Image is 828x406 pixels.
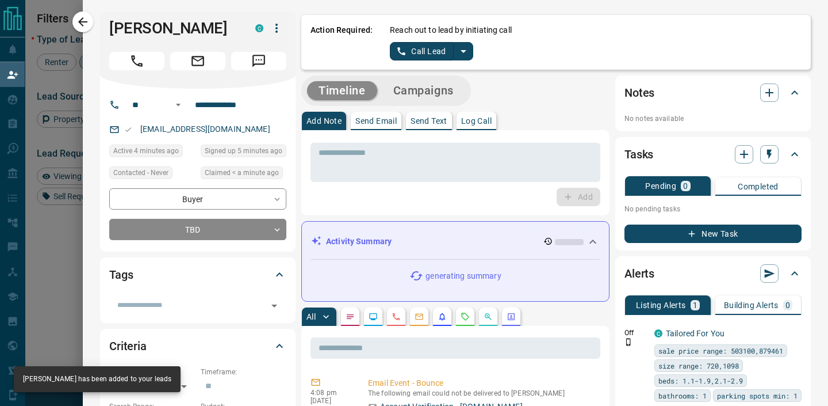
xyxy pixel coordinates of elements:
p: Send Email [355,117,397,125]
p: All [306,313,316,321]
p: Off [624,328,647,338]
span: Claimed < a minute ago [205,167,279,179]
svg: Agent Actions [507,312,516,321]
div: [PERSON_NAME] has been added to your leads [23,370,171,389]
svg: Notes [346,312,355,321]
p: No notes available [624,113,802,124]
div: Notes [624,79,802,107]
p: 0 [785,301,790,309]
svg: Calls [392,312,401,321]
div: TBD [109,219,286,240]
p: Completed [738,183,779,191]
p: Action Required: [310,24,373,60]
span: Active 4 minutes ago [113,145,179,157]
svg: Listing Alerts [438,312,447,321]
div: Alerts [624,260,802,287]
div: Wed Oct 15 2025 [201,145,286,161]
p: Pending [645,182,676,190]
span: sale price range: 503100,879461 [658,345,783,356]
h2: Notes [624,84,654,102]
p: Listing Alerts [636,301,686,309]
span: beds: 1.1-1.9,2.1-2.9 [658,375,743,386]
button: Open [266,298,282,314]
button: Campaigns [382,81,465,100]
p: Log Call [461,117,492,125]
svg: Requests [461,312,470,321]
h1: [PERSON_NAME] [109,19,238,37]
p: [DATE] [310,397,351,405]
span: bathrooms: 1 [658,390,707,401]
div: condos.ca [255,24,263,32]
span: Email [170,52,225,70]
a: [EMAIL_ADDRESS][DOMAIN_NAME] [140,124,270,134]
div: condos.ca [654,329,662,337]
p: generating summary [425,270,501,282]
div: Wed Oct 15 2025 [109,145,195,161]
p: Reach out to lead by initiating call [390,24,512,36]
div: Tasks [624,141,802,168]
svg: Email Valid [124,126,132,134]
p: Timeframe: [201,367,286,377]
div: Activity Summary [311,231,600,252]
button: New Task [624,225,802,243]
p: No pending tasks [624,200,802,218]
h2: Tags [109,265,133,284]
svg: Push Notification Only [624,338,632,346]
svg: Emails [415,312,424,321]
div: Criteria [109,332,286,360]
span: Signed up 5 minutes ago [205,145,282,157]
span: size range: 720,1098 [658,360,739,371]
p: 4:08 pm [310,389,351,397]
button: Timeline [307,81,377,100]
a: Tailored For You [666,329,724,338]
p: The following email could not be delivered to [PERSON_NAME] [368,389,596,397]
h2: Criteria [109,337,147,355]
p: Email Event - Bounce [368,377,596,389]
button: Open [171,98,185,112]
span: parking spots min: 1 [717,390,798,401]
p: Send Text [411,117,447,125]
span: Message [231,52,286,70]
span: Call [109,52,164,70]
span: Contacted - Never [113,167,168,179]
p: Building Alerts [724,301,779,309]
button: Call Lead [390,42,454,60]
svg: Lead Browsing Activity [369,312,378,321]
div: Buyer [109,188,286,210]
p: 1 [693,301,697,309]
h2: Alerts [624,264,654,283]
p: 0 [683,182,688,190]
div: Wed Oct 15 2025 [201,166,286,183]
p: Add Note [306,117,342,125]
div: Tags [109,261,286,289]
svg: Opportunities [484,312,493,321]
p: Activity Summary [326,236,392,248]
h2: Tasks [624,145,653,164]
div: split button [390,42,473,60]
